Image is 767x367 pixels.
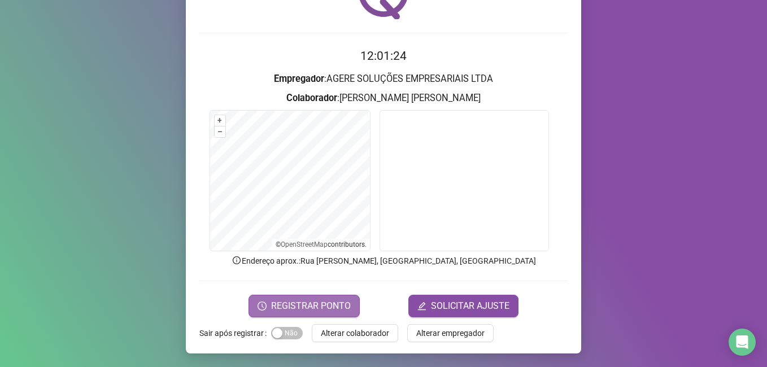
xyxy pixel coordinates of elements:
span: SOLICITAR AJUSTE [431,299,509,313]
strong: Empregador [274,73,324,84]
strong: Colaborador [286,93,337,103]
div: Open Intercom Messenger [729,329,756,356]
span: REGISTRAR PONTO [271,299,351,313]
li: © contributors. [276,241,367,248]
button: Alterar colaborador [312,324,398,342]
button: editSOLICITAR AJUSTE [408,295,518,317]
h3: : [PERSON_NAME] [PERSON_NAME] [199,91,568,106]
span: Alterar empregador [416,327,485,339]
h3: : AGERE SOLUÇÕES EMPRESARIAIS LTDA [199,72,568,86]
a: OpenStreetMap [281,241,328,248]
span: Alterar colaborador [321,327,389,339]
time: 12:01:24 [360,49,407,63]
label: Sair após registrar [199,324,271,342]
span: clock-circle [258,302,267,311]
span: edit [417,302,426,311]
p: Endereço aprox. : Rua [PERSON_NAME], [GEOGRAPHIC_DATA], [GEOGRAPHIC_DATA] [199,255,568,267]
button: + [215,115,225,126]
button: REGISTRAR PONTO [249,295,360,317]
span: info-circle [232,255,242,265]
button: – [215,126,225,137]
button: Alterar empregador [407,324,494,342]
